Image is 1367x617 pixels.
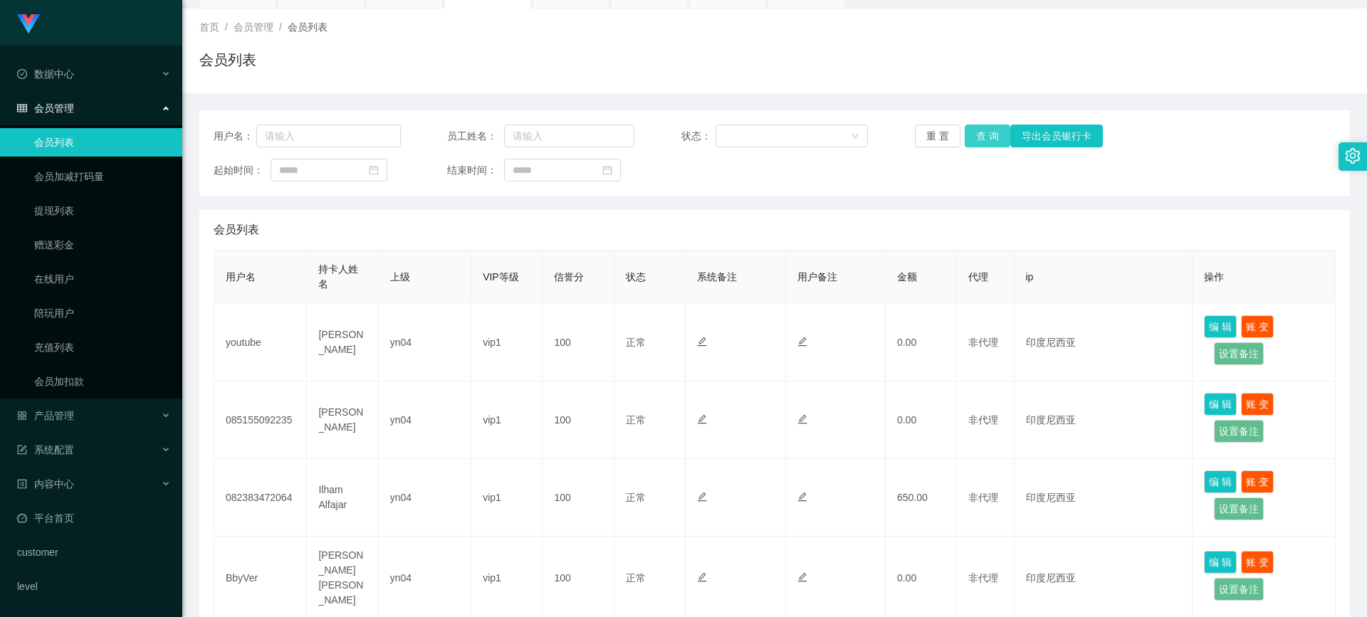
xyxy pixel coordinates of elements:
a: level [17,572,171,601]
i: 图标: calendar [602,165,612,175]
a: 充值列表 [34,333,171,362]
i: 图标: appstore-o [17,411,27,421]
span: 上级 [390,271,410,283]
td: 印度尼西亚 [1015,304,1193,381]
button: 编 辑 [1204,315,1237,338]
button: 账 变 [1241,470,1274,493]
button: 设置备注 [1214,578,1264,601]
i: 图标: edit [697,492,707,502]
span: 正常 [626,492,646,503]
td: 100 [543,381,614,459]
td: yn04 [379,304,471,381]
span: 内容中心 [17,478,74,490]
button: 导出会员银行卡 [1010,125,1103,147]
span: 会员管理 [17,102,74,114]
span: / [225,21,228,33]
i: 图标: down [851,132,859,142]
td: 印度尼西亚 [1015,459,1193,537]
button: 账 变 [1241,551,1274,574]
button: 重 置 [915,125,960,147]
span: 金额 [897,271,917,283]
i: 图标: calendar [369,165,379,175]
button: 编 辑 [1204,470,1237,493]
input: 请输入 [256,125,401,147]
span: 正常 [626,414,646,426]
input: 请输入 [504,125,634,147]
a: 图标: dashboard平台首页 [17,504,171,532]
td: Ilham Alfajar [307,459,378,537]
i: 图标: edit [697,414,707,424]
td: yn04 [379,459,471,537]
span: 用户备注 [797,271,837,283]
i: 图标: edit [797,414,807,424]
a: customer [17,538,171,566]
i: 图标: edit [697,572,707,582]
button: 设置备注 [1214,342,1264,365]
button: 设置备注 [1214,420,1264,443]
span: 会员列表 [214,221,259,238]
a: 提现列表 [34,196,171,225]
i: 图标: setting [1345,148,1361,164]
a: 陪玩用户 [34,299,171,327]
td: 085155092235 [214,381,307,459]
a: 赠送彩金 [34,231,171,259]
a: 会员加减打码量 [34,162,171,191]
span: 信誉分 [554,271,584,283]
span: 正常 [626,572,646,584]
i: 图标: check-circle-o [17,69,27,79]
span: 非代理 [968,572,998,584]
span: 正常 [626,337,646,348]
h1: 会员列表 [199,49,256,70]
span: 产品管理 [17,410,74,421]
td: 0.00 [886,381,957,459]
span: 会员管理 [234,21,273,33]
td: yn04 [379,381,471,459]
td: 100 [543,304,614,381]
span: 非代理 [968,337,998,348]
a: 在线用户 [34,265,171,293]
td: vip1 [471,381,543,459]
i: 图标: edit [797,572,807,582]
a: 会员列表 [34,128,171,157]
td: 082383472064 [214,459,307,537]
span: 用户名 [226,271,256,283]
td: [PERSON_NAME] [307,304,378,381]
span: 状态： [681,129,716,144]
i: 图标: edit [797,492,807,502]
span: 结束时间： [447,163,504,178]
span: 起始时间： [214,163,271,178]
td: [PERSON_NAME] [307,381,378,459]
img: logo.9652507e.png [17,14,40,34]
i: 图标: profile [17,479,27,489]
span: 数据中心 [17,68,74,80]
button: 编 辑 [1204,393,1237,416]
a: 会员加扣款 [34,367,171,396]
span: 首页 [199,21,219,33]
span: ip [1026,271,1034,283]
span: 持卡人姓名 [318,263,358,290]
button: 账 变 [1241,315,1274,338]
td: 印度尼西亚 [1015,381,1193,459]
button: 查 询 [965,125,1010,147]
span: 系统备注 [697,271,737,283]
span: / [279,21,282,33]
span: 会员列表 [288,21,328,33]
button: 设置备注 [1214,497,1264,520]
button: 账 变 [1241,393,1274,416]
button: 编 辑 [1204,551,1237,574]
td: 650.00 [886,459,957,537]
span: 非代理 [968,414,998,426]
td: vip1 [471,304,543,381]
i: 图标: edit [797,337,807,347]
td: 0.00 [886,304,957,381]
td: vip1 [471,459,543,537]
span: 操作 [1204,271,1224,283]
span: 非代理 [968,492,998,503]
i: 图标: table [17,103,27,113]
span: 用户名： [214,129,256,144]
i: 图标: edit [697,337,707,347]
td: youtube [214,304,307,381]
td: 100 [543,459,614,537]
span: 系统配置 [17,444,74,455]
span: 代理 [968,271,988,283]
